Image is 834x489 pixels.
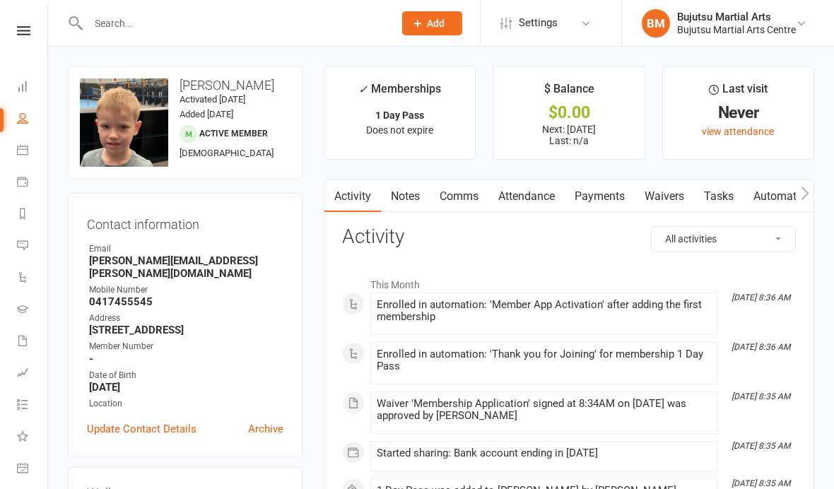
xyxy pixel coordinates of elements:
[199,129,268,139] span: Active member
[358,83,368,96] i: ✓
[402,11,462,35] button: Add
[342,226,796,248] h3: Activity
[430,180,488,213] a: Comms
[488,180,565,213] a: Attendance
[544,80,594,105] div: $ Balance
[180,94,245,105] time: Activated [DATE]
[80,78,290,93] h3: [PERSON_NAME]
[17,358,49,390] a: Assessments
[342,270,796,293] li: This Month
[84,13,384,33] input: Search...
[89,283,283,297] div: Mobile Number
[17,167,49,199] a: Payments
[732,293,790,302] i: [DATE] 8:36 AM
[744,180,828,213] a: Automations
[565,180,635,213] a: Payments
[80,78,168,167] img: image1757714652.png
[732,478,790,488] i: [DATE] 8:35 AM
[180,109,233,119] time: Added [DATE]
[17,454,49,485] a: General attendance kiosk mode
[89,242,283,256] div: Email
[87,420,196,437] a: Update Contact Details
[377,398,712,422] div: Waiver 'Membership Application' signed at 8:34AM on [DATE] was approved by [PERSON_NAME]
[89,381,283,394] strong: [DATE]
[87,212,283,232] h3: Contact information
[180,148,274,158] span: [DEMOGRAPHIC_DATA]
[89,369,283,382] div: Date of Birth
[381,180,430,213] a: Notes
[324,180,381,213] a: Activity
[17,136,49,167] a: Calendar
[677,11,796,23] div: Bujutsu Martial Arts
[17,199,49,231] a: Reports
[732,391,790,401] i: [DATE] 8:35 AM
[519,7,558,39] span: Settings
[248,420,283,437] a: Archive
[677,23,796,36] div: Bujutsu Martial Arts Centre
[358,80,441,106] div: Memberships
[694,180,744,213] a: Tasks
[89,295,283,308] strong: 0417455545
[377,447,712,459] div: Started sharing: Bank account ending in [DATE]
[702,126,774,137] a: view attendance
[732,441,790,451] i: [DATE] 8:35 AM
[506,105,631,120] div: $0.00
[377,299,712,323] div: Enrolled in automation: 'Member App Activation' after adding the first membership
[375,110,424,121] strong: 1 Day Pass
[89,397,283,411] div: Location
[635,180,694,213] a: Waivers
[17,422,49,454] a: What's New
[89,254,283,280] strong: [PERSON_NAME][EMAIL_ADDRESS][PERSON_NAME][DOMAIN_NAME]
[642,9,670,37] div: BM
[506,124,631,146] p: Next: [DATE] Last: n/a
[17,72,49,104] a: Dashboard
[89,353,283,365] strong: -
[709,80,768,105] div: Last visit
[89,324,283,336] strong: [STREET_ADDRESS]
[427,18,445,29] span: Add
[732,342,790,352] i: [DATE] 8:36 AM
[377,348,712,372] div: Enrolled in automation: 'Thank you for Joining' for membership 1 Day Pass
[89,312,283,325] div: Address
[89,340,283,353] div: Member Number
[676,105,801,120] div: Never
[366,124,433,136] span: Does not expire
[17,104,49,136] a: People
